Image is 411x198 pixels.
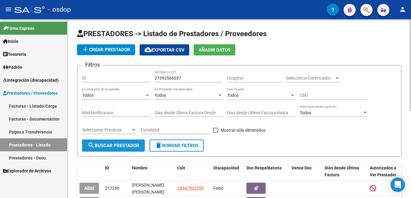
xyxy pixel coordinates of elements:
[82,127,131,133] span: Seleccionar Provincia
[105,165,109,170] span: ID
[82,47,130,52] span: Crear Prestador
[3,77,59,83] span: Integración (discapacidad)
[48,3,71,16] span: - osdop
[77,30,267,38] span: PRESTADORES -> Listado de Prestadores / Proveedores
[144,46,152,53] mat-icon: cloud_download
[286,76,335,81] span: Seleccionar Gerenciador
[3,90,58,96] span: Prestadores / Proveedores
[175,162,211,181] datatable-header-cell: Cuit
[155,93,166,98] span: Todos
[88,143,139,148] span: Buscar Prestador
[132,182,172,194] div: [PERSON_NAME] [PERSON_NAME]
[213,186,224,190] span: Falso
[177,186,204,190] span: 20347902390
[105,186,119,190] span: 212260
[199,47,230,53] span: Añadir Datos
[399,6,406,13] mat-icon: person
[391,178,405,192] div: Open Intercom Messenger
[194,44,235,55] button: Añadir Datos
[300,110,311,115] span: Todos
[325,165,359,177] span: Dias desde Ultima Factura
[370,165,396,177] span: Autorizados a Ver Prestador
[3,51,26,58] span: Tesorería
[82,61,103,69] h3: Filtros
[213,165,239,170] span: Discapacidad
[144,47,184,53] span: Exportar CSV
[150,140,204,152] button: Borrar Filtros
[221,127,265,134] span: Mostrar sólo eliminados
[132,165,147,170] span: Nombre
[244,162,289,181] datatable-header-cell: Doc Respaldatoria
[82,46,89,53] mat-icon: add
[211,162,244,181] datatable-header-cell: Discapacidad
[289,162,322,181] datatable-header-cell: Vence Doc
[155,142,162,149] mat-icon: delete
[246,165,282,170] span: Doc Respaldatoria
[130,162,175,181] datatable-header-cell: Nombre
[103,162,130,181] datatable-header-cell: ID
[367,162,400,181] datatable-header-cell: Autorizados a Ver Prestador
[82,140,145,152] button: Buscar Prestador
[77,44,135,55] button: Crear Prestador
[140,44,189,55] button: Exportar CSV
[3,38,18,45] span: Inicio
[322,162,367,181] datatable-header-cell: Dias desde Ultima Factura
[227,93,239,98] span: Todos
[177,165,185,170] span: Cuit
[3,64,22,71] span: Padrón
[82,93,94,98] span: Todos
[292,165,312,170] span: Vence Doc
[84,186,94,191] span: ABM
[79,183,99,194] button: ABM
[155,143,198,148] span: Borrar Filtros
[3,25,34,32] span: Firma Express
[88,142,95,149] mat-icon: search
[5,6,12,13] mat-icon: menu
[3,168,51,174] span: Explorador de Archivos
